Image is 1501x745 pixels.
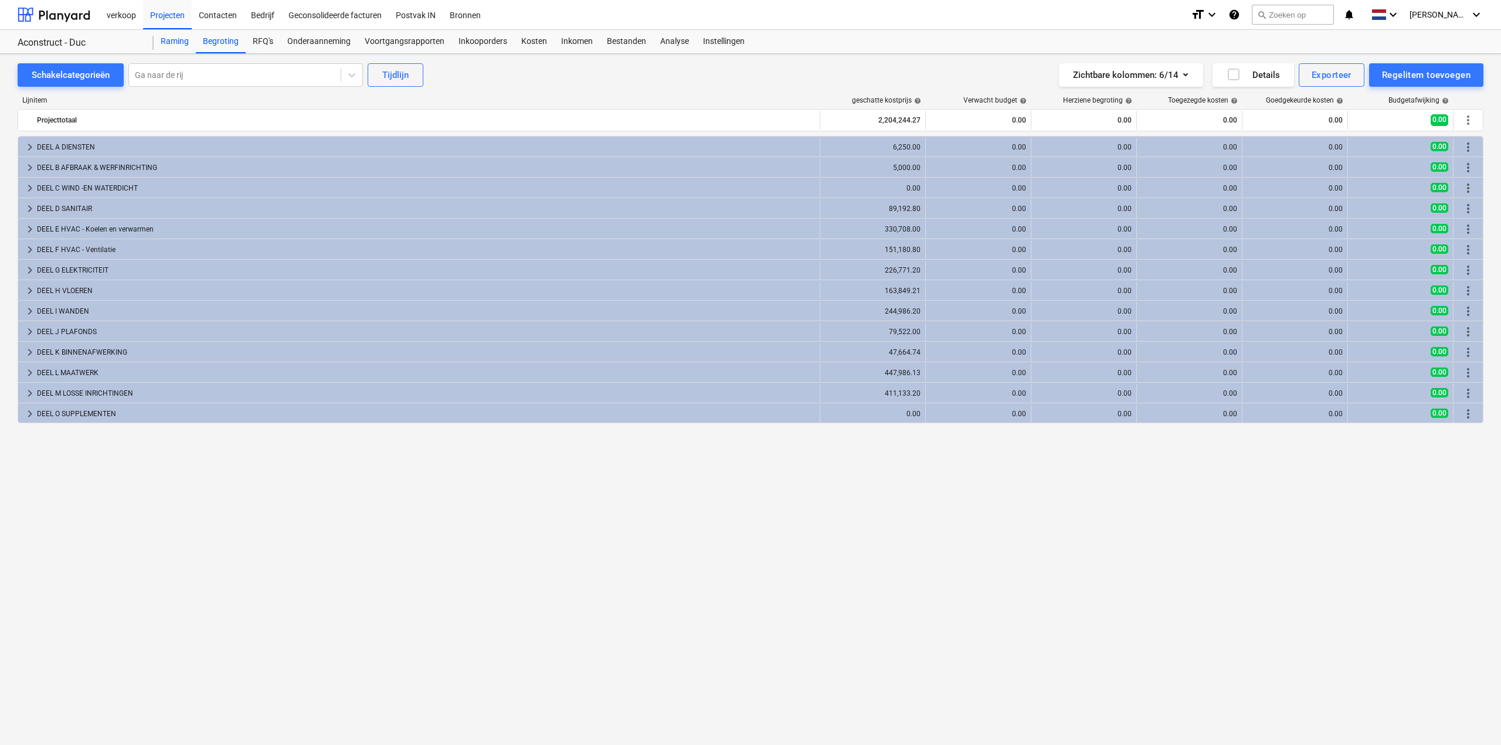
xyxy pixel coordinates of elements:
[1228,8,1240,22] i: Kennis basis
[1431,347,1448,356] span: 0.00
[1247,389,1343,397] div: 0.00
[196,30,246,53] div: Begroting
[1461,222,1475,236] span: Meer acties
[1247,143,1343,151] div: 0.00
[1036,184,1132,192] div: 0.00
[1036,389,1132,397] div: 0.00
[1205,8,1219,22] i: keyboard_arrow_down
[32,67,110,83] div: Schakelcategorieën
[1123,97,1132,104] span: help
[1388,96,1449,104] div: Budgetafwijking
[1247,205,1343,213] div: 0.00
[1036,205,1132,213] div: 0.00
[280,30,358,53] div: Onderaanneming
[852,96,921,104] div: geschatte kostprijs
[1036,348,1132,356] div: 0.00
[1228,97,1238,104] span: help
[1142,410,1237,418] div: 0.00
[825,205,921,213] div: 89,192.80
[514,30,554,53] a: Kosten
[37,179,815,198] div: DEEL C WIND -EN WATERDICHT
[825,369,921,377] div: 447,986.13
[18,37,140,49] div: Aconstruct - Duc
[1142,328,1237,336] div: 0.00
[1431,162,1448,172] span: 0.00
[825,143,921,151] div: 6,250.00
[912,97,921,104] span: help
[18,96,821,104] div: Lijnitem
[1142,246,1237,254] div: 0.00
[1461,202,1475,216] span: Meer acties
[931,184,1026,192] div: 0.00
[653,30,696,53] a: Analyse
[1461,181,1475,195] span: Meer acties
[1036,111,1132,130] div: 0.00
[1431,265,1448,274] span: 0.00
[1461,243,1475,257] span: Meer acties
[1431,244,1448,254] span: 0.00
[23,161,37,175] span: keyboard_arrow_right
[1213,63,1294,87] button: Details
[37,384,815,403] div: DEEL M LOSSE INRICHTINGEN
[554,30,600,53] div: Inkomen
[1142,287,1237,295] div: 0.00
[825,410,921,418] div: 0.00
[23,386,37,400] span: keyboard_arrow_right
[696,30,752,53] a: Instellingen
[23,345,37,359] span: keyboard_arrow_right
[931,225,1026,233] div: 0.00
[600,30,653,53] a: Bestanden
[154,30,196,53] div: Raming
[358,30,451,53] a: Voortgangsrapporten
[37,199,815,218] div: DEEL D SANITAIR
[37,302,815,321] div: DEEL I WANDEN
[1247,246,1343,254] div: 0.00
[1142,369,1237,377] div: 0.00
[1036,225,1132,233] div: 0.00
[825,164,921,172] div: 5,000.00
[1036,369,1132,377] div: 0.00
[825,184,921,192] div: 0.00
[1142,205,1237,213] div: 0.00
[963,96,1027,104] div: Verwacht budget
[1247,348,1343,356] div: 0.00
[1343,8,1355,22] i: notifications
[1257,10,1266,19] span: search
[1461,407,1475,421] span: Meer acties
[825,328,921,336] div: 79,522.00
[37,220,815,239] div: DEEL E HVAC - Koelen en verwarmen
[23,243,37,257] span: keyboard_arrow_right
[382,67,409,83] div: Tijdlijn
[1431,183,1448,192] span: 0.00
[37,261,815,280] div: DEEL G ELEKTRICITEIT
[931,348,1026,356] div: 0.00
[37,343,815,362] div: DEEL K BINNENAFWERKING
[37,363,815,382] div: DEEL L MAATWERK
[37,281,815,300] div: DEEL H VLOEREN
[23,202,37,216] span: keyboard_arrow_right
[1252,5,1334,25] button: Zoeken op
[23,325,37,339] span: keyboard_arrow_right
[1247,307,1343,315] div: 0.00
[451,30,514,53] a: Inkooporders
[931,143,1026,151] div: 0.00
[1431,224,1448,233] span: 0.00
[1461,263,1475,277] span: Meer acties
[1461,386,1475,400] span: Meer acties
[1247,287,1343,295] div: 0.00
[1369,63,1483,87] button: Regelitem toevoegen
[37,158,815,177] div: DEEL B AFBRAAK & WERFINRICHTING
[1461,140,1475,154] span: Meer acties
[23,407,37,421] span: keyboard_arrow_right
[1142,184,1237,192] div: 0.00
[1312,67,1351,83] div: Exporteer
[1431,285,1448,295] span: 0.00
[1382,67,1471,83] div: Regelitem toevoegen
[825,307,921,315] div: 244,986.20
[1386,8,1400,22] i: keyboard_arrow_down
[18,63,124,87] button: Schakelcategorieën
